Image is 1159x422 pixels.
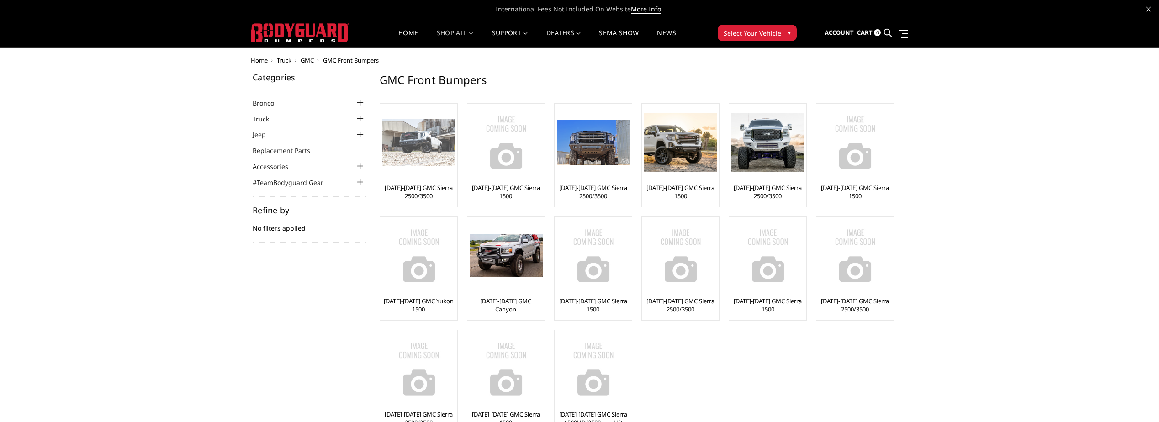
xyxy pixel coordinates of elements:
[724,28,781,38] span: Select Your Vehicle
[382,332,455,406] img: No Image
[253,146,322,155] a: Replacement Parts
[631,5,661,14] a: More Info
[857,28,873,37] span: Cart
[470,184,542,200] a: [DATE]-[DATE] GMC Sierra 1500
[382,297,455,313] a: [DATE]-[DATE] GMC Yukon 1500
[718,25,797,41] button: Select Your Vehicle
[557,297,630,313] a: [DATE]-[DATE] GMC Sierra 1500
[874,29,881,36] span: 0
[253,73,366,81] h5: Categories
[492,30,528,47] a: Support
[644,297,717,313] a: [DATE]-[DATE] GMC Sierra 2500/3500
[382,219,455,292] img: No Image
[382,332,455,406] a: No Image
[825,21,854,45] a: Account
[470,106,543,179] img: No Image
[437,30,474,47] a: shop all
[382,184,455,200] a: [DATE]-[DATE] GMC Sierra 2500/3500
[277,56,291,64] a: Truck
[819,219,892,292] img: No Image
[857,21,881,45] a: Cart 0
[819,297,891,313] a: [DATE]-[DATE] GMC Sierra 2500/3500
[380,73,893,94] h1: GMC Front Bumpers
[819,106,892,179] img: No Image
[819,184,891,200] a: [DATE]-[DATE] GMC Sierra 1500
[253,130,277,139] a: Jeep
[788,28,791,37] span: ▾
[731,297,804,313] a: [DATE]-[DATE] GMC Sierra 1500
[644,219,717,292] img: No Image
[557,184,630,200] a: [DATE]-[DATE] GMC Sierra 2500/3500
[382,219,455,292] a: No Image
[470,332,542,406] a: No Image
[546,30,581,47] a: Dealers
[731,219,804,292] img: No Image
[557,219,630,292] img: No Image
[470,106,542,179] a: No Image
[251,56,268,64] a: Home
[253,98,286,108] a: Bronco
[398,30,418,47] a: Home
[323,56,379,64] span: GMC Front Bumpers
[731,184,804,200] a: [DATE]-[DATE] GMC Sierra 2500/3500
[470,297,542,313] a: [DATE]-[DATE] GMC Canyon
[731,219,804,292] a: No Image
[657,30,676,47] a: News
[470,332,543,406] img: No Image
[253,114,280,124] a: Truck
[253,206,366,214] h5: Refine by
[301,56,314,64] a: GMC
[253,162,300,171] a: Accessories
[251,23,349,42] img: BODYGUARD BUMPERS
[253,178,335,187] a: #TeamBodyguard Gear
[599,30,639,47] a: SEMA Show
[253,206,366,243] div: No filters applied
[557,332,630,406] img: No Image
[825,28,854,37] span: Account
[644,184,717,200] a: [DATE]-[DATE] GMC Sierra 1500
